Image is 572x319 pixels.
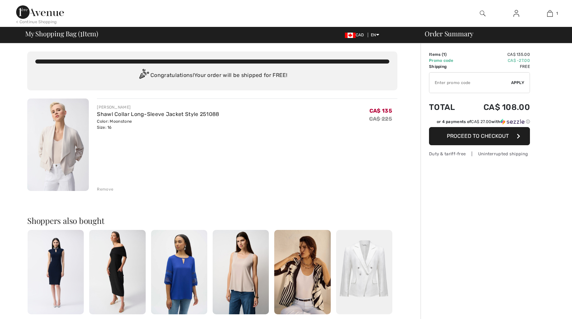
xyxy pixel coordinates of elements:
[533,9,566,17] a: 1
[213,230,269,314] img: Sleeveless Scoop Neck Pullover Style 251970
[16,19,57,25] div: < Continue Shopping
[89,230,145,314] img: Off-Shoulder Midi Dress Style 251205
[345,33,356,38] img: Canadian Dollar
[97,104,219,110] div: [PERSON_NAME]
[274,230,330,314] img: Sleeveless Scoop Neck Pullover Style 251970
[429,57,465,64] td: Promo code
[151,230,207,314] img: Embellished V-Neck Pullover Style 252077
[429,96,465,119] td: Total
[556,10,558,16] span: 1
[513,9,519,17] img: My Info
[371,33,379,37] span: EN
[547,9,553,17] img: My Bag
[80,29,82,37] span: 1
[511,80,525,86] span: Apply
[25,30,98,37] span: My Shopping Bag ( Item)
[429,64,465,70] td: Shipping
[336,230,392,314] img: Double Breasted Hip-Length Blazer Style 251962X
[429,119,530,127] div: or 4 payments ofCA$ 27.00withSezzle Click to learn more about Sezzle
[447,133,509,139] span: Proceed to Checkout
[369,108,392,114] span: CA$ 135
[27,98,89,191] img: Shawl Collar Long-Sleeve Jacket Style 251088
[28,230,84,314] img: Keyhole High-Neck Mini Dress Style 243313
[16,5,64,19] img: 1ère Avenue
[97,111,219,117] a: Shawl Collar Long-Sleeve Jacket Style 251088
[429,127,530,145] button: Proceed to Checkout
[429,73,511,93] input: Promo code
[429,151,530,157] div: Duty & tariff-free | Uninterrupted shipping
[345,33,367,37] span: CAD
[465,64,530,70] td: Free
[429,51,465,57] td: Items ( )
[465,96,530,119] td: CA$ 108.00
[508,9,525,18] a: Sign In
[417,30,568,37] div: Order Summary
[465,57,530,64] td: CA$ -27.00
[471,119,491,124] span: CA$ 27.00
[500,119,525,125] img: Sezzle
[369,116,392,122] s: CA$ 225
[35,69,389,82] div: Congratulations! Your order will be shipped for FREE!
[97,186,113,192] div: Remove
[480,9,486,17] img: search the website
[437,119,530,125] div: or 4 payments of with
[97,118,219,130] div: Color: Moonstone Size: 16
[443,52,445,57] span: 1
[137,69,150,82] img: Congratulation2.svg
[27,216,397,225] h2: Shoppers also bought
[465,51,530,57] td: CA$ 135.00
